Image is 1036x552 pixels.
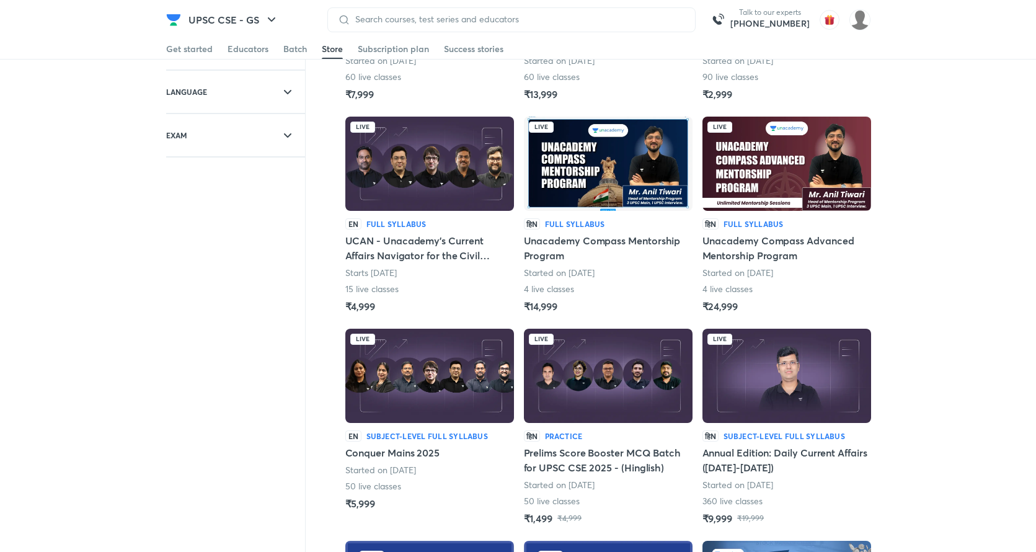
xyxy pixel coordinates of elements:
h5: Unacademy Compass Mentorship Program [524,233,693,263]
p: 4 live classes [702,283,753,295]
p: 50 live classes [345,480,402,492]
p: Started on [DATE] [345,55,416,67]
div: Live [350,122,375,133]
h5: ₹5,999 [345,496,376,511]
div: Live [529,122,554,133]
p: Talk to our experts [730,7,810,17]
p: ₹19,999 [737,514,764,523]
p: Started on [DATE] [524,55,595,67]
button: UPSC CSE - GS [181,7,286,32]
p: 60 live classes [345,71,402,83]
p: Started on [DATE] [702,479,773,491]
h6: Full Syllabus [545,218,605,229]
p: Starts [DATE] [345,267,397,279]
a: Educators [228,39,268,59]
img: Batch Thumbnail [524,329,693,423]
a: Get started [166,39,213,59]
h5: UCAN - Unacademy's Current Affairs Navigator for the Civil Services Examination [345,233,514,263]
div: Get started [166,43,213,55]
p: 60 live classes [524,71,580,83]
img: avatar [820,10,839,30]
div: Live [529,334,554,345]
h5: ₹7,999 [345,87,374,102]
h5: ₹2,999 [702,87,733,102]
a: Store [322,39,343,59]
a: [PHONE_NUMBER] [730,17,810,30]
div: Live [350,334,375,345]
img: Abdul Ramzeen [849,9,870,30]
h5: Prelims Score Booster MCQ Batch for UPSC CSE 2025 - (Hinglish) [524,445,693,475]
h5: ₹1,499 [524,511,553,526]
div: Store [322,43,343,55]
h5: ₹4,999 [345,299,376,314]
p: 50 live classes [524,495,580,507]
p: Started on [DATE] [345,464,416,476]
div: Batch [283,43,307,55]
p: 90 live classes [702,71,759,83]
p: हिN [524,430,540,442]
h5: Annual Edition: Daily Current Affairs ([DATE]-[DATE]) [702,445,871,475]
img: Batch Thumbnail [345,329,514,423]
img: Batch Thumbnail [345,117,514,211]
h5: ₹9,999 [702,511,733,526]
a: Success stories [444,39,503,59]
a: Batch [283,39,307,59]
h6: Full Syllabus [366,218,427,229]
p: 15 live classes [345,283,399,295]
div: Live [707,334,732,345]
h5: Conquer Mains 2025 [345,445,440,460]
h5: ₹13,999 [524,87,557,102]
h6: LANGUAGE [166,86,207,98]
input: Search courses, test series and educators [350,14,685,24]
img: Batch Thumbnail [702,329,871,423]
h5: ₹14,999 [524,299,557,314]
h5: ₹24,999 [702,299,738,314]
p: Started on [DATE] [524,479,595,491]
div: Success stories [444,43,503,55]
h6: Full Syllabus [724,218,784,229]
p: Started on [DATE] [702,267,773,279]
p: EN [345,218,361,229]
div: Live [707,122,732,133]
img: call-us [706,7,730,32]
h6: EXAM [166,129,187,141]
h5: Unacademy Compass Advanced Mentorship Program [702,233,871,263]
img: Company Logo [166,12,181,27]
img: Batch Thumbnail [524,117,693,211]
img: Batch Thumbnail [702,117,871,211]
h6: Subject-level full syllabus [724,430,845,442]
p: 360 live classes [702,495,763,507]
p: ₹4,999 [557,514,582,523]
h6: Practice [545,430,583,442]
p: हिN [524,218,540,229]
div: Educators [228,43,268,55]
p: EN [345,430,361,442]
h6: Subject-level full syllabus [366,430,488,442]
p: 4 live classes [524,283,575,295]
p: Started on [DATE] [702,55,773,67]
p: हिN [702,218,719,229]
div: Subscription plan [358,43,429,55]
a: Subscription plan [358,39,429,59]
p: Started on [DATE] [524,267,595,279]
p: हिN [702,430,719,442]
